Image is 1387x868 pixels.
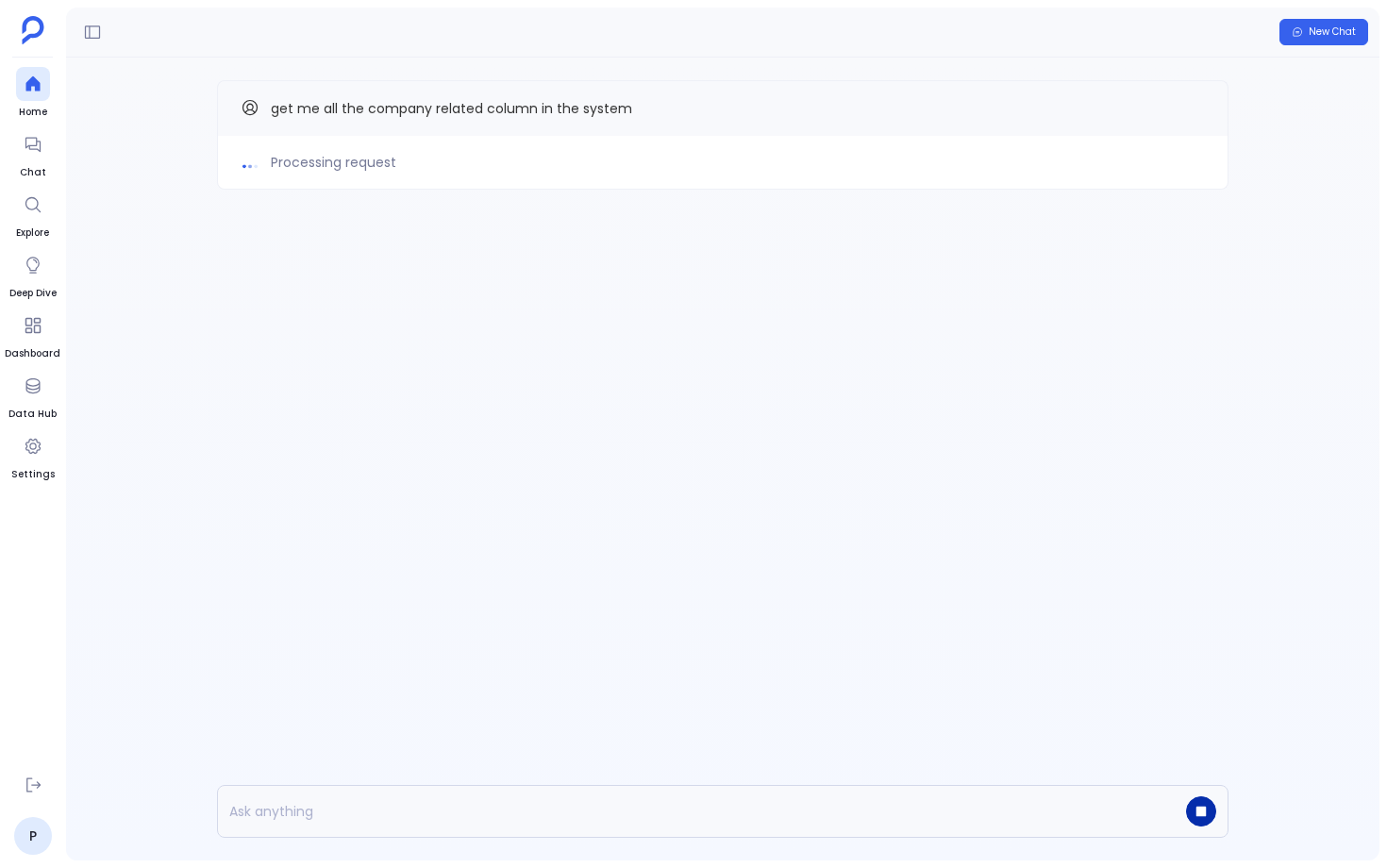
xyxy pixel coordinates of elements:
img: petavue logo [22,16,44,44]
a: Explore [16,188,50,241]
span: Explore [16,225,50,241]
span: Data Hub [8,407,57,422]
span: get me all the company related column in the system [271,99,632,118]
span: Home [16,105,50,120]
span: Chat [16,165,50,180]
span: Dashboard [5,346,60,361]
a: Home [16,67,50,120]
a: P [14,817,52,855]
img: loading [241,151,259,174]
button: New Chat [1279,19,1368,45]
a: Chat [16,127,50,180]
span: Deep Dive [9,286,57,301]
span: Processing request [271,151,396,174]
a: Deep Dive [9,248,57,301]
span: Settings [11,467,55,482]
a: Settings [11,429,55,482]
a: Data Hub [8,369,57,422]
a: Dashboard [5,309,60,361]
span: New Chat [1309,25,1356,39]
